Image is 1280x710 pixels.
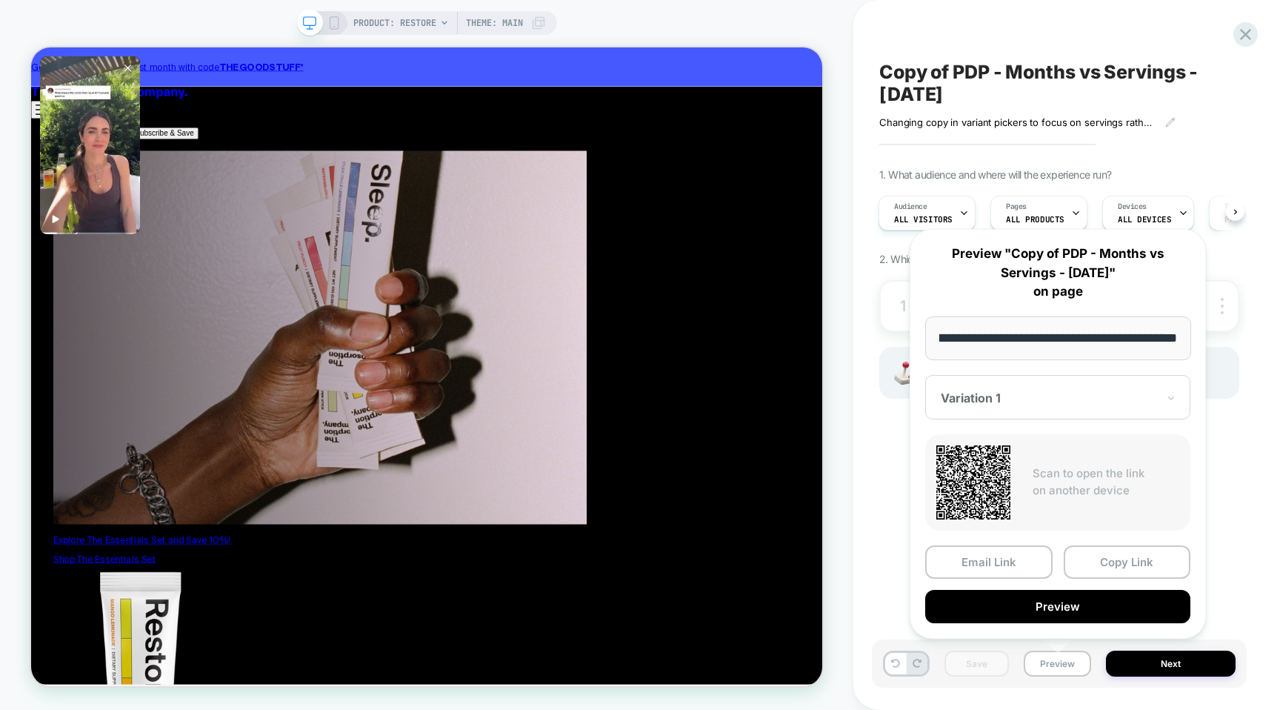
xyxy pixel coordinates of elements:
[1033,465,1179,499] p: Scan to open the link on another device
[879,116,1154,128] span: Changing copy in variant pickers to focus on servings rather than months, to get people thinking ...
[894,202,927,212] span: Audience
[1221,298,1224,314] img: close
[1024,651,1091,677] button: Preview
[1224,214,1268,225] span: Page Load
[894,214,953,225] span: All Visitors
[879,61,1239,105] span: Copy of PDP - Months vs Servings - [DATE]
[925,545,1053,579] button: Email Link
[1106,651,1236,677] button: Next
[30,650,1056,663] p: Explore The Essentials Set and Save 10%!
[133,107,223,122] button: Subscribe & Save
[1224,202,1253,212] span: Trigger
[30,675,1056,689] div: Shop The Essentials Set
[1118,202,1147,212] span: Devices
[944,651,1009,677] button: Save
[879,253,1073,265] span: 2. Which changes the experience contains?
[30,138,1056,689] a: Explore The Essentials Set and Save 10%! Shop The Essentials Set
[353,11,436,35] span: PRODUCT: Restore
[1064,545,1191,579] button: Copy Link
[251,19,359,33] strong: THEGOODSTUFF
[879,168,1111,181] span: 1. What audience and where will the experience run?
[466,11,523,35] span: Theme: MAIN
[888,362,918,385] img: Joystick
[925,590,1190,623] button: Preview
[925,245,1190,302] p: Preview "Copy of PDP - Months vs Servings - [DATE]" on page
[1006,202,1027,212] span: Pages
